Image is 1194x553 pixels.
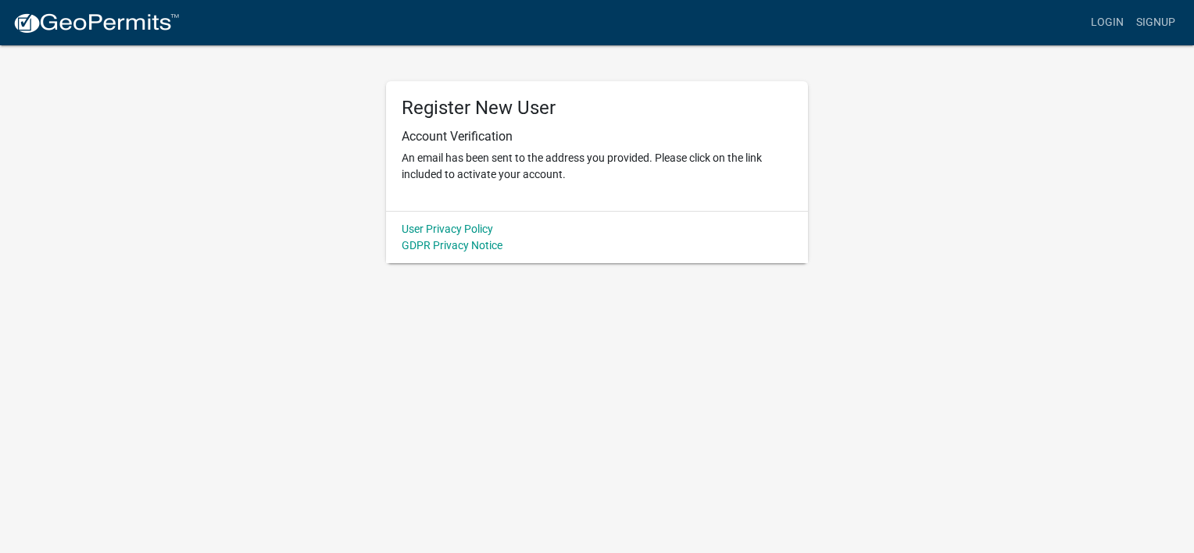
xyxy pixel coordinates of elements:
a: Signup [1130,8,1181,37]
h5: Register New User [402,97,792,120]
a: User Privacy Policy [402,223,493,235]
a: GDPR Privacy Notice [402,239,502,252]
a: Login [1085,8,1130,37]
h6: Account Verification [402,129,792,144]
p: An email has been sent to the address you provided. Please click on the link included to activate... [402,150,792,183]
